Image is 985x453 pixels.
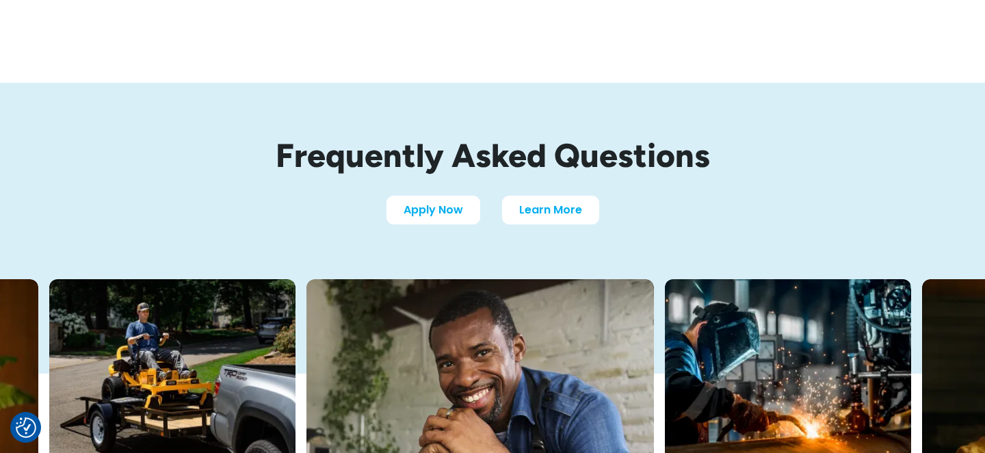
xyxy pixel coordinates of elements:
[386,196,480,224] a: Apply Now
[171,138,814,174] h1: Frequently Asked Questions
[502,196,599,224] a: Learn More
[16,417,36,438] img: Revisit consent button
[16,417,36,438] button: Consent Preferences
